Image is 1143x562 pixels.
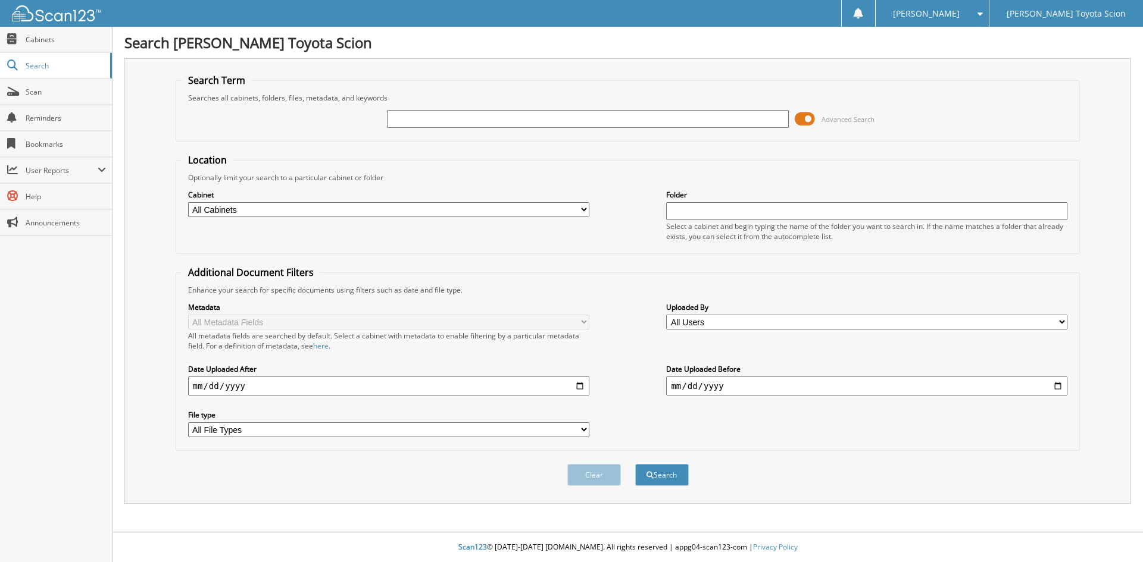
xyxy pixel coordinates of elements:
[313,341,329,351] a: here
[635,464,689,486] button: Search
[188,410,589,420] label: File type
[182,285,1074,295] div: Enhance your search for specific documents using filters such as date and file type.
[182,74,251,87] legend: Search Term
[188,190,589,200] label: Cabinet
[666,302,1067,312] label: Uploaded By
[753,542,798,552] a: Privacy Policy
[26,139,106,149] span: Bookmarks
[124,33,1131,52] h1: Search [PERSON_NAME] Toyota Scion
[26,165,98,175] span: User Reports
[567,464,621,486] button: Clear
[666,190,1067,200] label: Folder
[12,5,101,21] img: scan123-logo-white.svg
[26,34,106,45] span: Cabinets
[182,153,233,167] legend: Location
[1007,10,1126,17] span: [PERSON_NAME] Toyota Scion
[893,10,960,17] span: [PERSON_NAME]
[26,87,106,97] span: Scan
[113,533,1143,562] div: © [DATE]-[DATE] [DOMAIN_NAME]. All rights reserved | appg04-scan123-com |
[188,331,589,351] div: All metadata fields are searched by default. Select a cabinet with metadata to enable filtering b...
[822,115,875,124] span: Advanced Search
[458,542,487,552] span: Scan123
[666,376,1067,395] input: end
[26,218,106,228] span: Announcements
[26,113,106,123] span: Reminders
[188,376,589,395] input: start
[182,172,1074,183] div: Optionally limit your search to a particular cabinet or folder
[182,266,320,279] legend: Additional Document Filters
[26,191,106,202] span: Help
[666,221,1067,241] div: Select a cabinet and begin typing the name of the folder you want to search in. If the name match...
[666,364,1067,374] label: Date Uploaded Before
[188,302,589,312] label: Metadata
[182,93,1074,103] div: Searches all cabinets, folders, files, metadata, and keywords
[26,61,104,71] span: Search
[188,364,589,374] label: Date Uploaded After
